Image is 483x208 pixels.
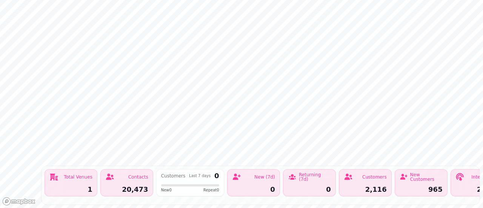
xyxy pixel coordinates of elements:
div: 2,116 [344,186,387,193]
div: Returning (7d) [299,173,331,182]
div: New (7d) [254,175,275,179]
div: Last 7 days [189,174,211,178]
div: 0 [232,186,275,193]
div: 0 [214,173,219,179]
span: New 0 [161,187,172,193]
span: Repeat 0 [203,187,219,193]
div: Contacts [128,175,148,179]
div: 965 [400,186,443,193]
div: Customers [362,175,387,179]
div: 0 [288,186,331,193]
div: New Customers [410,173,443,182]
div: Total Venues [64,175,92,179]
div: Customers [161,174,186,178]
div: 20,473 [105,186,148,193]
div: 1 [49,186,92,193]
